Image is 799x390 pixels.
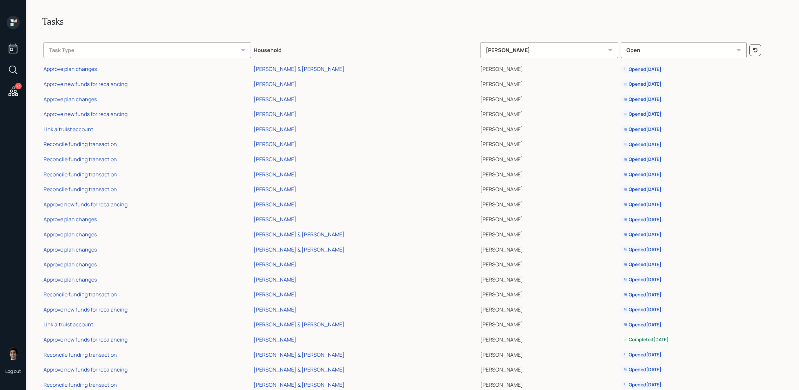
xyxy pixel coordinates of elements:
div: Opened [DATE] [623,141,661,148]
div: Completed [DATE] [623,336,669,343]
div: [PERSON_NAME] [254,216,296,223]
div: Approve plan changes [43,261,97,268]
div: [PERSON_NAME] [480,42,618,58]
td: [PERSON_NAME] [479,256,620,271]
div: Opened [DATE] [623,261,661,268]
td: [PERSON_NAME] [479,75,620,91]
div: Approve plan changes [43,65,97,73]
div: [PERSON_NAME] [254,171,296,178]
div: Opened [DATE] [623,276,661,283]
div: [PERSON_NAME] [254,336,296,343]
div: Open [621,42,747,58]
div: [PERSON_NAME] [254,186,296,193]
div: Opened [DATE] [623,306,661,313]
div: [PERSON_NAME] [254,156,296,163]
td: [PERSON_NAME] [479,181,620,196]
div: [PERSON_NAME] & [PERSON_NAME] [254,321,344,328]
div: Approve plan changes [43,246,97,253]
div: Log out [5,368,21,374]
div: Opened [DATE] [623,351,661,358]
div: Reconcile funding transaction [43,381,117,388]
div: Approve plan changes [43,231,97,238]
div: [PERSON_NAME] [254,306,296,313]
td: [PERSON_NAME] [479,316,620,331]
td: [PERSON_NAME] [479,301,620,316]
div: Opened [DATE] [623,216,661,223]
img: harrison-schaefer-headshot-2.png [7,347,20,360]
div: Opened [DATE] [623,366,661,373]
div: [PERSON_NAME] & [PERSON_NAME] [254,65,344,73]
td: [PERSON_NAME] [479,346,620,361]
div: Task Type [43,42,251,58]
div: Opened [DATE] [623,201,661,208]
td: [PERSON_NAME] [479,331,620,346]
div: Reconcile funding transaction [43,140,117,148]
div: Opened [DATE] [623,291,661,298]
td: [PERSON_NAME] [479,361,620,376]
div: Approve new funds for rebalancing [43,336,127,343]
td: [PERSON_NAME] [479,196,620,211]
div: Opened [DATE] [623,111,661,117]
div: Approve new funds for rebalancing [43,80,127,88]
div: Opened [DATE] [623,66,661,73]
div: Opened [DATE] [623,171,661,178]
div: Opened [DATE] [623,231,661,238]
div: Opened [DATE] [623,81,661,87]
td: [PERSON_NAME] [479,286,620,301]
div: Opened [DATE] [623,186,661,193]
div: Reconcile funding transaction [43,186,117,193]
div: Approve plan changes [43,216,97,223]
td: [PERSON_NAME] [479,91,620,106]
div: [PERSON_NAME] & [PERSON_NAME] [254,246,344,253]
div: Opened [DATE] [623,96,661,103]
div: [PERSON_NAME] [254,291,296,298]
div: Opened [DATE] [623,126,661,133]
div: [PERSON_NAME] [254,201,296,208]
div: Opened [DATE] [623,321,661,328]
td: [PERSON_NAME] [479,271,620,286]
div: Approve new funds for rebalancing [43,110,127,118]
td: [PERSON_NAME] [479,241,620,256]
div: Reconcile funding transaction [43,156,117,163]
div: Approve new funds for rebalancing [43,366,127,373]
div: Link altruist account [43,126,93,133]
div: Opened [DATE] [623,381,661,388]
div: [PERSON_NAME] & [PERSON_NAME] [254,351,344,358]
div: Reconcile funding transaction [43,171,117,178]
div: [PERSON_NAME] [254,140,296,148]
div: [PERSON_NAME] & [PERSON_NAME] [254,231,344,238]
td: [PERSON_NAME] [479,151,620,166]
div: 23 [15,83,22,89]
div: [PERSON_NAME] & [PERSON_NAME] [254,381,344,388]
td: [PERSON_NAME] [479,226,620,241]
td: [PERSON_NAME] [479,61,620,76]
div: Link altruist account [43,321,93,328]
div: [PERSON_NAME] [254,80,296,88]
h2: Tasks [42,16,783,27]
div: Reconcile funding transaction [43,291,117,298]
div: Opened [DATE] [623,246,661,253]
div: [PERSON_NAME] [254,96,296,103]
th: Household [252,38,479,61]
div: [PERSON_NAME] & [PERSON_NAME] [254,366,344,373]
td: [PERSON_NAME] [479,136,620,151]
td: [PERSON_NAME] [479,166,620,181]
div: Approve new funds for rebalancing [43,201,127,208]
td: [PERSON_NAME] [479,121,620,136]
td: [PERSON_NAME] [479,105,620,121]
div: Opened [DATE] [623,156,661,163]
td: [PERSON_NAME] [479,211,620,226]
div: [PERSON_NAME] [254,261,296,268]
div: [PERSON_NAME] [254,110,296,118]
div: [PERSON_NAME] [254,126,296,133]
div: Approve new funds for rebalancing [43,306,127,313]
div: Approve plan changes [43,276,97,283]
div: Approve plan changes [43,96,97,103]
div: Reconcile funding transaction [43,351,117,358]
div: [PERSON_NAME] [254,276,296,283]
